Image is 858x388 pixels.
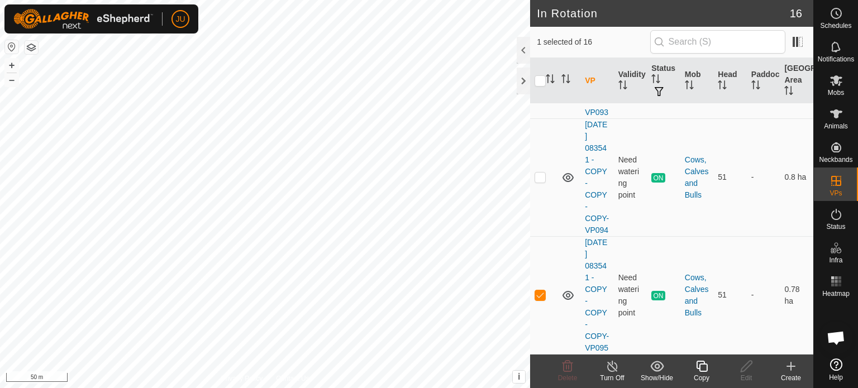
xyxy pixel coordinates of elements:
p-sorticon: Activate to sort [751,82,760,91]
p-sorticon: Activate to sort [618,82,627,91]
p-sorticon: Activate to sort [546,76,555,85]
div: Open chat [819,321,853,355]
button: i [513,371,525,383]
td: - [747,236,780,354]
input: Search (S) [650,30,785,54]
th: Validity [614,58,647,104]
th: Head [713,58,747,104]
h2: In Rotation [537,7,790,20]
div: Cows, Calves and Bulls [685,154,709,201]
th: Mob [680,58,714,104]
td: 51 [713,236,747,354]
td: - [747,118,780,236]
th: Paddock [747,58,780,104]
span: Delete [558,374,578,382]
p-sorticon: Activate to sort [718,82,727,91]
div: Copy [679,373,724,383]
a: Contact Us [276,373,309,384]
a: Privacy Policy [221,373,263,384]
span: Mobs [828,89,844,96]
a: [DATE] 083541 - COPY - COPY - COPY-VP095 [585,238,609,352]
div: Show/Hide [635,373,679,383]
span: Status [826,223,845,230]
a: Help [814,354,858,385]
span: Heatmap [822,290,850,297]
td: Need watering point [614,236,647,354]
td: 0.78 ha [780,236,813,354]
button: Map Layers [25,41,38,54]
span: JU [175,13,185,25]
div: Cows, Calves and Bulls [685,272,709,319]
a: [DATE] 083541 - COPY - COPY - COPY-VP094 [585,120,609,234]
p-sorticon: Activate to sort [651,76,660,85]
button: – [5,73,18,87]
span: Help [829,374,843,381]
th: VP [580,58,614,104]
div: Create [769,373,813,383]
p-sorticon: Activate to sort [784,88,793,97]
div: Edit [724,373,769,383]
td: 51 [713,118,747,236]
img: Gallagher Logo [13,9,153,29]
span: Animals [824,123,848,130]
span: ON [651,291,665,300]
span: VPs [830,190,842,197]
button: + [5,59,18,72]
div: Turn Off [590,373,635,383]
span: Neckbands [819,156,852,163]
span: i [518,372,520,381]
span: Schedules [820,22,851,29]
a: [DATE] 083541 - COPY - COPY - COPY-VP093 [585,2,609,117]
span: 1 selected of 16 [537,36,650,48]
td: 0.8 ha [780,118,813,236]
p-sorticon: Activate to sort [685,82,694,91]
th: [GEOGRAPHIC_DATA] Area [780,58,813,104]
span: 16 [790,5,802,22]
span: Infra [829,257,842,264]
button: Reset Map [5,40,18,54]
th: Status [647,58,680,104]
span: ON [651,173,665,183]
span: Notifications [818,56,854,63]
td: Need watering point [614,118,647,236]
p-sorticon: Activate to sort [561,76,570,85]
